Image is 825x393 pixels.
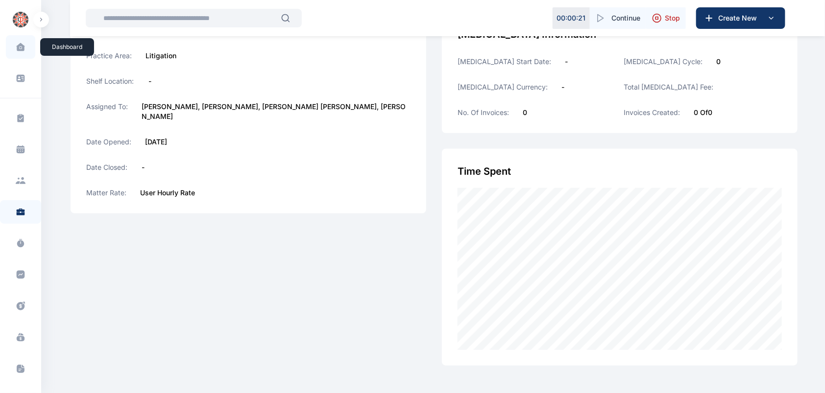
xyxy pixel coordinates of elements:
label: Litigation [146,51,176,61]
button: Continue [590,7,646,29]
label: - [565,57,568,67]
label: No. of Invoices: [458,108,509,117]
label: 0 of 0 [694,108,712,117]
label: 0 [523,108,527,117]
label: [MEDICAL_DATA] Cycle: [624,57,703,67]
div: Time Spent [458,164,782,178]
label: Date Closed: [86,162,128,172]
span: Continue [611,13,640,23]
a: dashboard [6,35,35,59]
label: - [142,162,145,172]
label: Matter Rate: [86,188,126,198]
label: [MEDICAL_DATA] Currency: [458,82,548,92]
label: [DATE] [145,137,167,147]
label: Practice Area: [86,51,132,61]
p: 00 : 00 : 21 [557,13,586,23]
label: Assigned To: [86,102,128,121]
label: Shelf Location: [86,76,135,86]
span: Stop [665,13,680,23]
button: Create New [696,7,785,29]
label: Date Opened: [86,137,131,147]
label: [MEDICAL_DATA] Start Date: [458,57,551,67]
label: 0 [716,57,721,67]
label: Total [MEDICAL_DATA] Fee: [624,82,713,92]
label: [PERSON_NAME], [PERSON_NAME], [PERSON_NAME] [PERSON_NAME], [PERSON_NAME] [142,102,411,121]
span: Create New [714,13,765,23]
button: Stop [646,7,686,29]
label: User Hourly Rate [140,188,195,198]
label: - [148,76,151,86]
label: - [561,82,564,92]
label: Invoices Created: [624,108,680,117]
